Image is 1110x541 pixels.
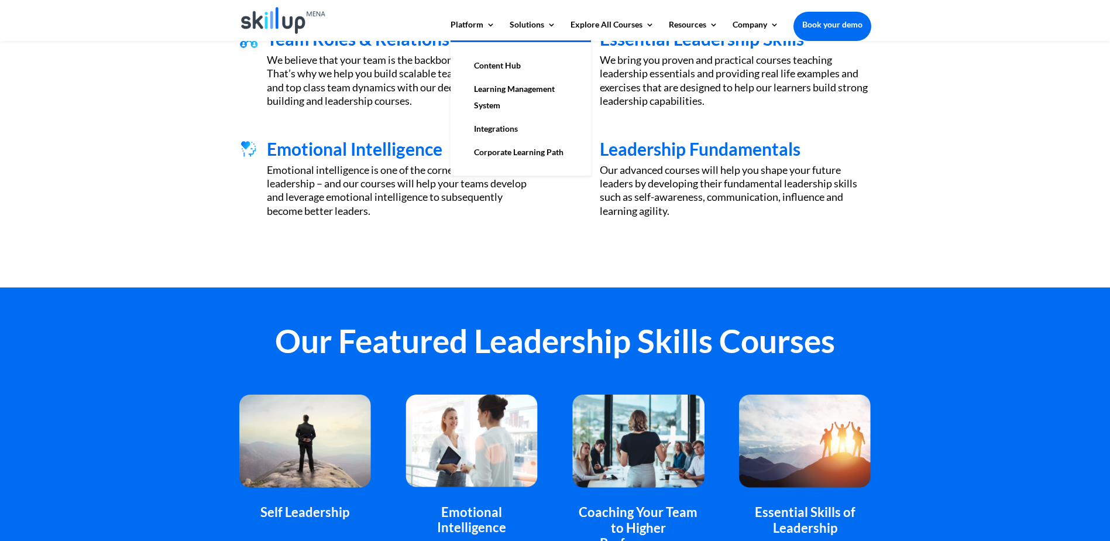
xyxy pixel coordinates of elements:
[793,12,871,37] a: Book your demo
[462,54,579,77] a: Content Hub
[241,7,326,34] img: Skillup Mena
[267,53,538,108] div: We believe that your team is the backbone of your company. That’s why we help you build scalable ...
[669,20,718,40] a: Resources
[462,77,579,117] a: Learning Management System
[739,395,871,487] img: featured_courses_leadership_4
[915,415,1110,541] iframe: Chat Widget
[739,505,871,536] div: Essential Skills of Leadership
[600,53,871,108] div: We bring you proven and practical courses teaching leadership essentials and providing real life ...
[239,325,871,363] h2: Our Featured Leadership Skills Courses
[733,20,779,40] a: Company
[510,20,556,40] a: Solutions
[600,138,800,159] span: Leadership Fundamentals
[600,163,871,218] div: Our advanced courses will help you shape your future leaders by developing their fundamental lead...
[571,20,654,40] a: Explore All Courses
[405,505,537,536] div: Emotional Intelligence
[572,395,704,487] img: featured_courses_leadership_3
[451,20,495,40] a: Platform
[405,395,537,487] img: featured_courses_leadership_2
[239,140,258,158] img: DigitalMarketing
[267,163,538,218] div: Emotional intelligence is one of the cornerstones of leadership – and our courses will help your ...
[239,505,371,520] div: Self Leadership
[462,117,579,141] a: Integrations
[462,141,579,164] a: Corporate Learning Path
[239,395,371,487] img: featured_courses_leadership_1
[267,138,442,159] span: Emotional Intelligence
